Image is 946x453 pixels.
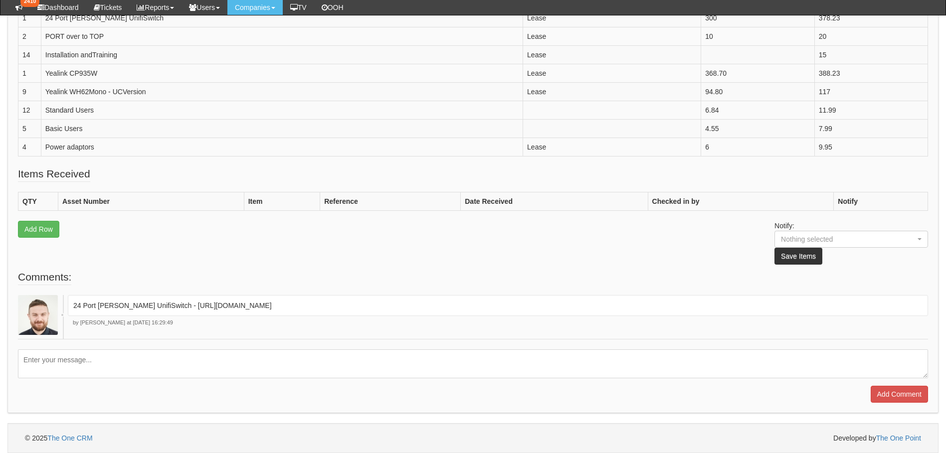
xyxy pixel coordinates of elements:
td: 368.70 [701,64,814,82]
a: Add Row [18,221,59,238]
td: 20 [814,27,928,45]
button: Save Items [774,248,822,265]
td: 12 [18,101,41,119]
td: PORT over to TOP [41,27,523,45]
td: Lease [523,27,701,45]
td: Yealink CP935W [41,64,523,82]
th: Checked in by [648,192,834,210]
th: Date Received [461,192,648,210]
a: The One CRM [47,434,92,442]
button: Nothing selected [774,231,928,248]
img: Brad Guiness [18,295,58,335]
p: Notify: [774,221,928,265]
td: 117 [814,82,928,101]
td: Power adaptors [41,138,523,156]
td: 14 [18,45,41,64]
th: QTY [18,192,58,210]
td: Lease [523,45,701,64]
td: 378.23 [814,8,928,27]
legend: Comments: [18,270,71,285]
td: 6 [701,138,814,156]
th: Reference [320,192,461,210]
td: 388.23 [814,64,928,82]
td: 4 [18,138,41,156]
td: 2 [18,27,41,45]
td: 15 [814,45,928,64]
td: Lease [523,82,701,101]
td: 1 [18,64,41,82]
td: Lease [523,8,701,27]
td: 4.55 [701,119,814,138]
span: © 2025 [25,434,93,442]
td: 11.99 [814,101,928,119]
td: Lease [523,138,701,156]
td: 5 [18,119,41,138]
td: Standard Users [41,101,523,119]
td: Basic Users [41,119,523,138]
td: Lease [523,64,701,82]
p: 24 Port [PERSON_NAME] UnifiSwitch - [URL][DOMAIN_NAME] [73,301,923,310]
a: The One Point [876,434,921,442]
input: Add Comment [871,386,928,403]
span: Developed by [833,433,921,443]
td: 94.80 [701,82,814,101]
td: 9.95 [814,138,928,156]
td: 10 [701,27,814,45]
td: 1 [18,8,41,27]
td: 9 [18,82,41,101]
legend: Items Received [18,166,90,182]
th: Asset Number [58,192,244,210]
td: 6.84 [701,101,814,119]
th: Item [244,192,320,210]
p: by [PERSON_NAME] at [DATE] 16:29:49 [68,319,928,327]
td: 24 Port [PERSON_NAME] UnifiSwitch [41,8,523,27]
th: Notify [834,192,928,210]
td: 7.99 [814,119,928,138]
div: Nothing selected [781,234,903,244]
td: Installation andTraining [41,45,523,64]
td: Yealink WH62Mono - UCVersion [41,82,523,101]
td: 300 [701,8,814,27]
